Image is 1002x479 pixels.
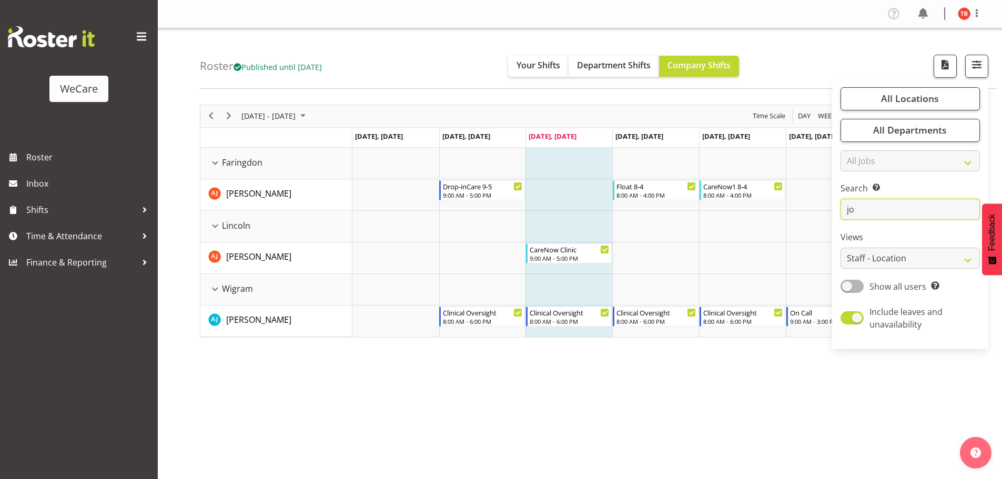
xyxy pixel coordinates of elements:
[530,317,609,325] div: 8:00 AM - 6:00 PM
[222,156,262,169] span: Faringdon
[613,180,699,200] div: Amy Johannsen"s event - Float 8-4 Begin From Thursday, October 9, 2025 at 8:00:00 AM GMT+13:00 En...
[443,307,522,318] div: Clinical Oversight
[841,87,980,110] button: All Locations
[703,307,783,318] div: Clinical Oversight
[204,109,218,123] button: Previous
[752,109,786,123] span: Time Scale
[958,7,970,20] img: tyla-boyd11707.jpg
[659,56,739,77] button: Company Shifts
[220,105,238,127] div: next period
[443,181,522,191] div: Drop-inCare 9-5
[234,62,322,72] span: Published until [DATE]
[965,55,988,78] button: Filter Shifts
[238,105,312,127] div: October 06 - 12, 2025
[26,149,153,165] span: Roster
[816,109,838,123] button: Timeline Week
[873,124,947,136] span: All Departments
[26,254,137,270] span: Finance & Reporting
[881,92,939,105] span: All Locations
[700,180,785,200] div: Amy Johannsen"s event - CareNow1 8-4 Begin From Friday, October 10, 2025 at 8:00:00 AM GMT+13:00 ...
[226,314,291,325] span: [PERSON_NAME]
[667,59,731,71] span: Company Shifts
[439,307,525,327] div: AJ Jones"s event - Clinical Oversight Begin From Tuesday, October 7, 2025 at 8:00:00 AM GMT+13:00...
[841,231,980,243] label: Views
[987,214,997,251] span: Feedback
[202,105,220,127] div: previous period
[789,131,837,141] span: [DATE], [DATE]
[200,305,352,337] td: AJ Jones resource
[569,56,659,77] button: Department Shifts
[200,179,352,211] td: Amy Johannsen resource
[703,181,783,191] div: CareNow1 8-4
[797,109,812,123] span: Day
[817,109,837,123] span: Week
[615,131,663,141] span: [DATE], [DATE]
[790,317,869,325] div: 9:00 AM - 3:00 PM
[442,131,490,141] span: [DATE], [DATE]
[26,228,137,244] span: Time & Attendance
[616,307,696,318] div: Clinical Oversight
[226,313,291,326] a: [PERSON_NAME]
[703,317,783,325] div: 8:00 AM - 6:00 PM
[240,109,310,123] button: October 2025
[526,307,612,327] div: AJ Jones"s event - Clinical Oversight Begin From Wednesday, October 8, 2025 at 8:00:00 AM GMT+13:...
[226,251,291,262] span: [PERSON_NAME]
[530,254,609,262] div: 9:00 AM - 5:00 PM
[869,306,943,330] span: Include leaves and unavailability
[841,199,980,220] input: Search
[616,191,696,199] div: 8:00 AM - 4:00 PM
[226,250,291,263] a: [PERSON_NAME]
[530,307,609,318] div: Clinical Oversight
[443,191,522,199] div: 9:00 AM - 5:00 PM
[790,307,869,318] div: On Call
[703,191,783,199] div: 8:00 AM - 4:00 PM
[616,317,696,325] div: 8:00 AM - 6:00 PM
[60,81,98,97] div: WeCare
[526,243,612,263] div: Amy Johannsen"s event - CareNow Clinic Begin From Wednesday, October 8, 2025 at 9:00:00 AM GMT+13...
[222,109,236,123] button: Next
[226,188,291,199] span: [PERSON_NAME]
[200,60,322,72] h4: Roster
[8,26,95,47] img: Rosterit website logo
[970,447,981,458] img: help-xxl-2.png
[200,105,960,338] div: Timeline Week of October 8, 2025
[751,109,787,123] button: Time Scale
[200,274,352,305] td: Wigram resource
[577,59,651,71] span: Department Shifts
[226,187,291,200] a: [PERSON_NAME]
[841,119,980,142] button: All Departments
[352,148,959,337] table: Timeline Week of October 8, 2025
[26,176,153,191] span: Inbox
[26,202,137,218] span: Shifts
[439,180,525,200] div: Amy Johannsen"s event - Drop-inCare 9-5 Begin From Tuesday, October 7, 2025 at 9:00:00 AM GMT+13:...
[240,109,297,123] span: [DATE] - [DATE]
[200,148,352,179] td: Faringdon resource
[200,242,352,274] td: Amy Johannsen resource
[508,56,569,77] button: Your Shifts
[530,244,609,254] div: CareNow Clinic
[222,219,250,232] span: Lincoln
[934,55,957,78] button: Download a PDF of the roster according to the set date range.
[700,307,785,327] div: AJ Jones"s event - Clinical Oversight Begin From Friday, October 10, 2025 at 8:00:00 AM GMT+13:00...
[443,317,522,325] div: 8:00 AM - 6:00 PM
[869,281,926,292] span: Show all users
[702,131,750,141] span: [DATE], [DATE]
[200,211,352,242] td: Lincoln resource
[529,131,576,141] span: [DATE], [DATE]
[786,307,872,327] div: AJ Jones"s event - On Call Begin From Saturday, October 11, 2025 at 9:00:00 AM GMT+13:00 Ends At ...
[841,182,980,195] label: Search
[616,181,696,191] div: Float 8-4
[613,307,699,327] div: AJ Jones"s event - Clinical Oversight Begin From Thursday, October 9, 2025 at 8:00:00 AM GMT+13:0...
[222,282,253,295] span: Wigram
[796,109,813,123] button: Timeline Day
[982,203,1002,275] button: Feedback - Show survey
[355,131,403,141] span: [DATE], [DATE]
[517,59,560,71] span: Your Shifts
